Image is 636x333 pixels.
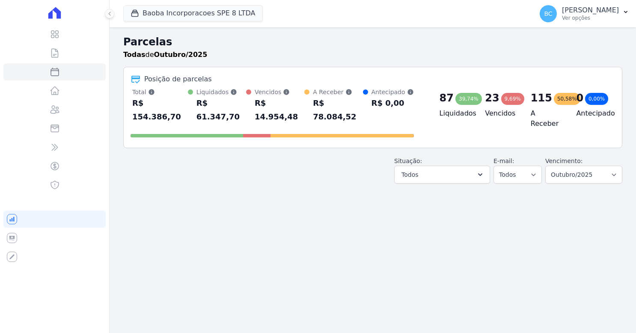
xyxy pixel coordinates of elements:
div: R$ 14.954,48 [255,96,304,124]
h4: Liquidados [440,108,472,119]
div: Vencidos [255,88,304,96]
div: Total [132,88,188,96]
div: 39,74% [455,93,482,105]
strong: Todas [123,51,146,59]
label: E-mail: [493,158,514,164]
p: de [123,50,207,60]
div: 115 [531,91,552,105]
h4: Antecipado [576,108,608,119]
div: R$ 78.084,52 [313,96,363,124]
div: 50,58% [554,93,580,105]
h4: A Receber [531,108,563,129]
div: A Receber [313,88,363,96]
button: Baoba Incorporacoes SPE 8 LTDA [123,5,263,21]
span: BC [544,11,553,17]
strong: Outubro/2025 [154,51,208,59]
div: Posição de parcelas [144,74,212,84]
div: 0 [576,91,583,105]
button: BC [PERSON_NAME] Ver opções [533,2,636,26]
div: Antecipado [371,88,414,96]
label: Situação: [394,158,422,164]
div: 0,00% [585,93,608,105]
div: 87 [440,91,454,105]
h2: Parcelas [123,34,622,50]
div: 9,69% [501,93,524,105]
div: R$ 154.386,70 [132,96,188,124]
span: Todos [401,169,418,180]
label: Vencimento: [545,158,583,164]
div: R$ 61.347,70 [196,96,246,124]
h4: Vencidos [485,108,517,119]
div: R$ 0,00 [371,96,414,110]
p: [PERSON_NAME] [562,6,619,15]
div: Liquidados [196,88,246,96]
p: Ver opções [562,15,619,21]
button: Todos [394,166,490,184]
div: 23 [485,91,499,105]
